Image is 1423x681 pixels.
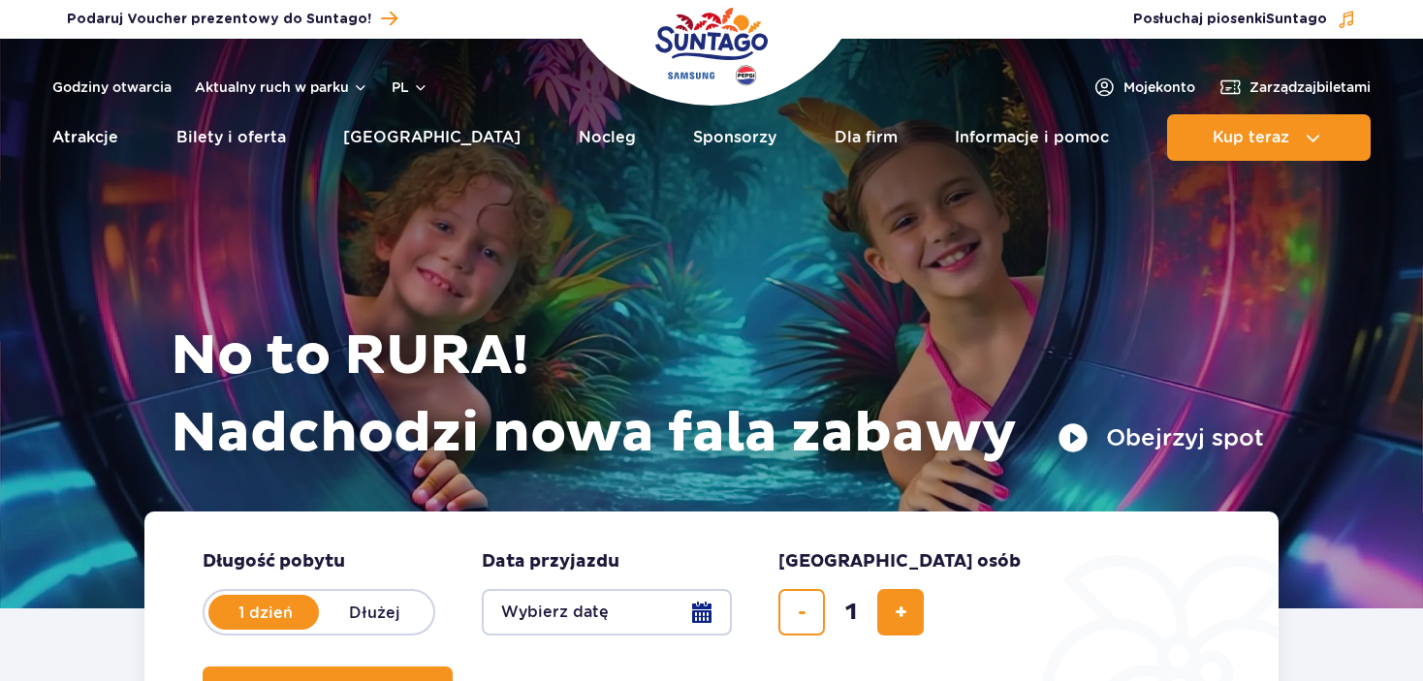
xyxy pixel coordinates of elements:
span: Długość pobytu [203,550,345,573]
span: Suntago [1266,13,1327,26]
span: [GEOGRAPHIC_DATA] osób [778,550,1021,573]
button: Posłuchaj piosenkiSuntago [1133,10,1356,29]
button: Kup teraz [1167,114,1371,161]
h1: No to RURA! Nadchodzi nowa fala zabawy [171,318,1264,473]
a: Nocleg [579,114,636,161]
a: Godziny otwarcia [52,77,172,97]
a: Zarządzajbiletami [1218,76,1371,99]
a: Informacje i pomoc [955,114,1109,161]
a: Atrakcje [52,114,118,161]
input: liczba biletów [828,589,874,635]
span: Kup teraz [1213,129,1289,146]
span: Zarządzaj biletami [1249,77,1371,97]
a: Dla firm [835,114,898,161]
button: dodaj bilet [877,589,924,635]
a: Bilety i oferta [176,114,286,161]
a: Mojekonto [1092,76,1195,99]
button: Obejrzyj spot [1058,422,1264,453]
button: Aktualny ruch w parku [195,79,368,95]
button: Wybierz datę [482,589,732,635]
label: 1 dzień [210,592,321,633]
label: Dłużej [319,592,429,633]
span: Moje konto [1123,77,1195,97]
span: Podaruj Voucher prezentowy do Suntago! [67,10,371,29]
span: Posłuchaj piosenki [1133,10,1327,29]
button: pl [392,77,428,97]
a: [GEOGRAPHIC_DATA] [343,114,521,161]
a: Podaruj Voucher prezentowy do Suntago! [67,6,397,32]
span: Data przyjazdu [482,550,619,573]
button: usuń bilet [778,589,825,635]
a: Sponsorzy [693,114,776,161]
